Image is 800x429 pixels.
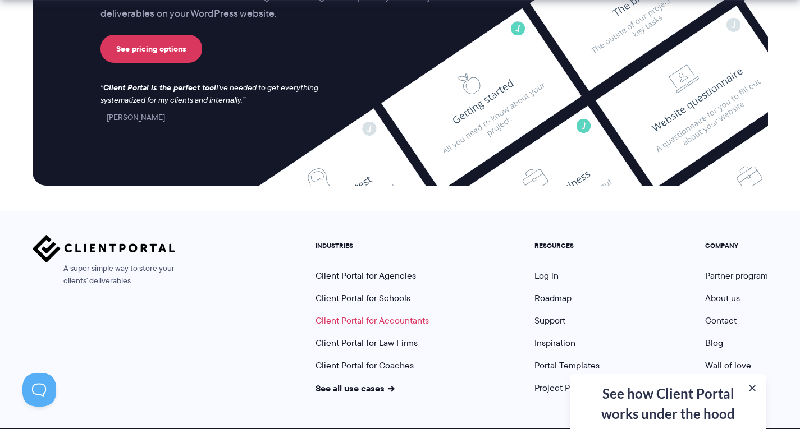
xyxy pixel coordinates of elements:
h5: INDUSTRIES [316,242,429,250]
a: About us [705,292,740,305]
a: Client Portal for Schools [316,292,410,305]
a: See pricing options [100,35,202,63]
a: Partner program [705,269,768,282]
a: Contact [705,314,737,327]
a: Inspiration [534,336,575,349]
a: Log in [534,269,559,282]
h5: COMPANY [705,242,768,250]
a: Portal Templates [534,359,600,372]
h5: RESOURCES [534,242,600,250]
cite: [PERSON_NAME] [100,112,165,123]
strong: Client Portal is the perfect tool [103,81,216,94]
a: Client Portal for Coaches [316,359,414,372]
a: Support [534,314,565,327]
a: Wall of love [705,359,751,372]
span: A super simple way to store your clients' deliverables [33,262,175,287]
a: Client Portal for Agencies [316,269,416,282]
a: Client Portal for Accountants [316,314,429,327]
a: See all use cases [316,381,395,395]
a: Roadmap [534,292,572,305]
a: Project Pack [534,381,595,394]
a: Blog [705,336,723,349]
iframe: Toggle Customer Support [22,373,56,407]
a: Client Portal for Law Firms [316,336,418,349]
p: I've needed to get everything systematized for my clients and internally. [100,82,330,107]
